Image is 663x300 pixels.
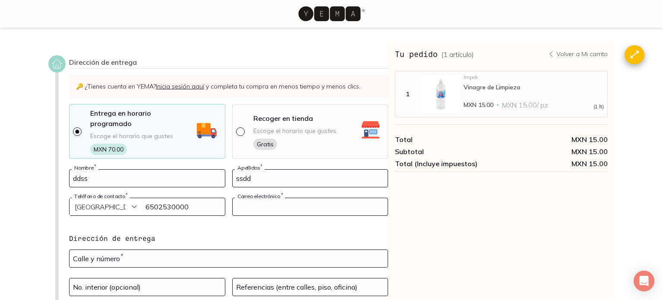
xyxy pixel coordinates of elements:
span: (1 lt) [594,104,604,109]
label: Correo electrónico [235,193,285,199]
span: ( 1 artículo ) [441,50,474,59]
div: MXN 15.00 [502,135,608,144]
div: Open Intercom Messenger [634,271,654,291]
span: Escoge el horario que gustes [253,127,336,135]
div: Total [395,135,501,144]
img: Vinagre de Limpieza [421,75,460,114]
p: Volver a Mi carrito [556,50,608,58]
div: Total (Incluye impuestos) [395,159,501,168]
span: MXN 15.00 [502,159,608,168]
span: Escoge el horario que gustes [90,132,173,140]
div: Impek [464,75,604,80]
div: MXN 15.00 [502,147,608,156]
div: 1 [397,90,418,98]
a: Inicia sesión aquí [156,82,204,90]
p: Entrega en horario programado [90,108,194,129]
div: Subtotal [395,147,501,156]
span: MXN 15.00 / pz [502,101,548,109]
p: ¿Tienes cuenta en YEMA? y completa tu compra en menos tiempo y menos clics. [69,76,388,97]
label: Nombre [72,164,98,171]
a: Volver a Mi carrito [548,50,608,58]
span: Key [76,82,83,90]
h3: Tu pedido [395,48,474,60]
p: Recoger en tienda [253,113,313,123]
label: Teléfono de contacto [72,193,130,199]
div: Dirección de entrega [69,58,388,69]
div: ⟷ [628,48,642,62]
span: MXN 15.00 [464,101,493,109]
div: Vinagre de Limpieza [464,83,604,91]
span: MXN 70.00 [90,144,127,155]
label: Apellidos [235,164,265,171]
h4: Dirección de entrega [69,233,388,243]
span: Gratis [253,139,277,150]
